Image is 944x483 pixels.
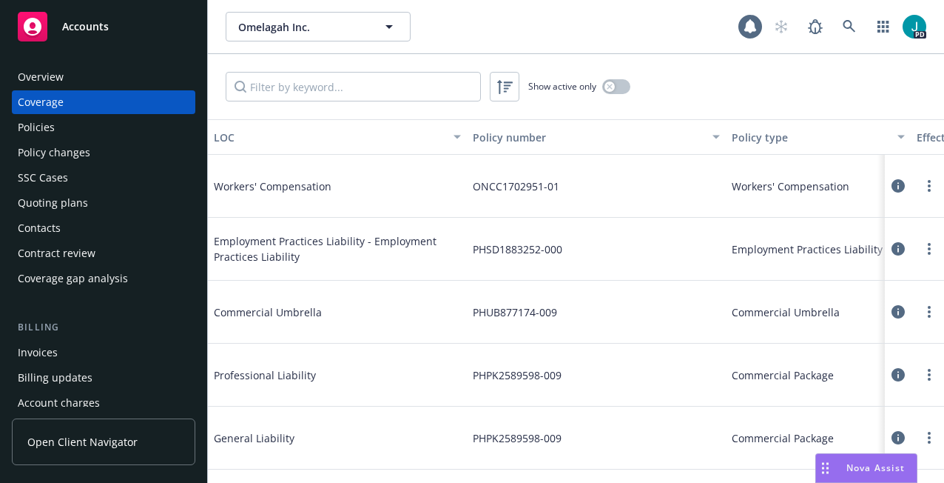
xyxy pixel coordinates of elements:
a: Billing updates [12,366,195,390]
a: Search [835,12,864,41]
a: Policy changes [12,141,195,164]
div: Policy type [732,130,889,145]
div: Contacts [18,216,61,240]
a: SSC Cases [12,166,195,190]
div: SSC Cases [18,166,68,190]
span: Employment Practices Liability [732,242,883,257]
div: Drag to move [816,454,835,482]
a: Overview [12,65,195,89]
a: Contract review [12,242,195,265]
button: Policy type [726,119,911,155]
div: Account charges [18,391,100,415]
span: General Liability [214,430,436,446]
div: Overview [18,65,64,89]
div: Policies [18,116,55,139]
span: Workers' Compensation [732,179,849,194]
a: Coverage gap analysis [12,267,195,290]
span: Nova Assist [846,462,905,474]
span: Professional Liability [214,367,436,383]
a: Contacts [12,216,195,240]
span: Open Client Navigator [27,434,138,450]
a: Quoting plans [12,191,195,215]
a: Start snowing [766,12,796,41]
span: PHPK2589598-009 [473,430,562,446]
a: Report a Bug [800,12,830,41]
div: Coverage [18,90,64,114]
button: Nova Assist [815,453,917,483]
input: Filter by keyword... [226,72,481,101]
div: Policy number [473,130,704,145]
a: more [920,366,938,384]
a: Account charges [12,391,195,415]
span: Commercial Umbrella [732,304,840,320]
span: PHSD1883252-000 [473,242,562,257]
div: Policy changes [18,141,90,164]
span: Workers' Compensation [214,179,436,194]
span: Commercial Package [732,430,834,446]
a: Coverage [12,90,195,114]
a: more [920,429,938,447]
div: Invoices [18,341,58,364]
span: PHUB877174-009 [473,304,557,320]
button: Policy number [467,119,726,155]
a: Switch app [869,12,898,41]
span: Omelagah Inc. [238,19,366,35]
span: Commercial Package [732,367,834,383]
div: LOC [214,130,445,145]
a: more [920,177,938,195]
span: Accounts [62,21,109,33]
button: LOC [208,119,467,155]
div: Contract review [18,242,95,265]
button: Omelagah Inc. [226,12,411,41]
span: Commercial Umbrella [214,304,436,320]
span: Show active only [528,80,596,93]
div: Quoting plans [18,191,88,215]
div: Coverage gap analysis [18,267,128,290]
a: more [920,240,938,258]
div: Billing updates [18,366,92,390]
a: Policies [12,116,195,139]
a: Accounts [12,6,195,47]
a: more [920,303,938,321]
a: Invoices [12,341,195,364]
span: Employment Practices Liability - Employment Practices Liability [214,233,461,264]
img: photo [903,15,926,39]
div: Billing [12,320,195,335]
span: ONCC1702951-01 [473,179,559,194]
span: PHPK2589598-009 [473,367,562,383]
